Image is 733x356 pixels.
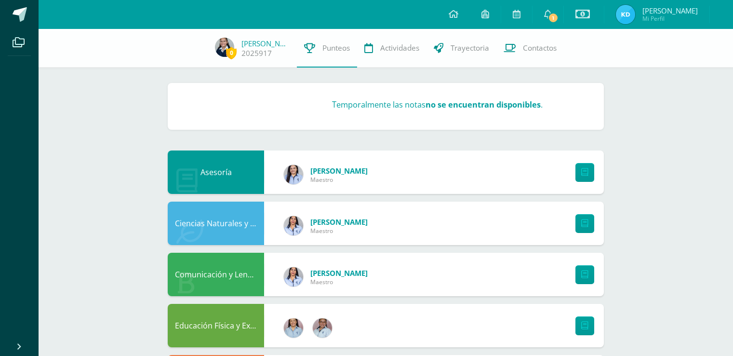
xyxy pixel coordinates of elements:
[241,48,272,58] a: 2025917
[380,43,419,53] span: Actividades
[523,43,557,53] span: Contactos
[332,99,543,110] h3: Temporalmente las notas .
[168,151,264,194] div: Asesoría
[642,6,698,15] span: [PERSON_NAME]
[297,29,357,68] a: Punteos
[313,318,332,338] img: 913d032c62bf5869bb5737361d3f627b.png
[284,165,303,184] img: 20c2ff09c0c16bcdb9a0350f2af35cd0.png
[357,29,426,68] a: Actividades
[284,267,303,287] img: 68f9eed97dfc8dd9e2afd0a7a9cdd6e7.png
[284,318,303,338] img: dc674997e74fffa5930a5c3b490745a5.png
[226,47,237,59] span: 0
[310,166,368,176] span: [PERSON_NAME]
[310,227,368,235] span: Maestro
[241,39,290,48] a: [PERSON_NAME]
[168,304,264,347] div: Educación Física y Expresión Corporal
[310,278,368,286] span: Maestro
[426,99,541,110] strong: no se encuentran disponibles
[548,13,559,23] span: 1
[496,29,564,68] a: Contactos
[310,217,368,227] span: [PERSON_NAME]
[310,176,368,184] span: Maestro
[168,253,264,296] div: Comunicación y Lenguaje L1. Idioma Materno
[616,5,635,24] img: f852d5d33693c06e0d6ea184bc8589f8.png
[168,202,264,245] div: Ciencias Naturales y Tecnología
[284,216,303,235] img: 68f9eed97dfc8dd9e2afd0a7a9cdd6e7.png
[322,43,350,53] span: Punteos
[215,38,234,57] img: de93066867668826d901a61a46cd4d06.png
[310,268,368,278] span: [PERSON_NAME]
[451,43,489,53] span: Trayectoria
[642,14,698,23] span: Mi Perfil
[426,29,496,68] a: Trayectoria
